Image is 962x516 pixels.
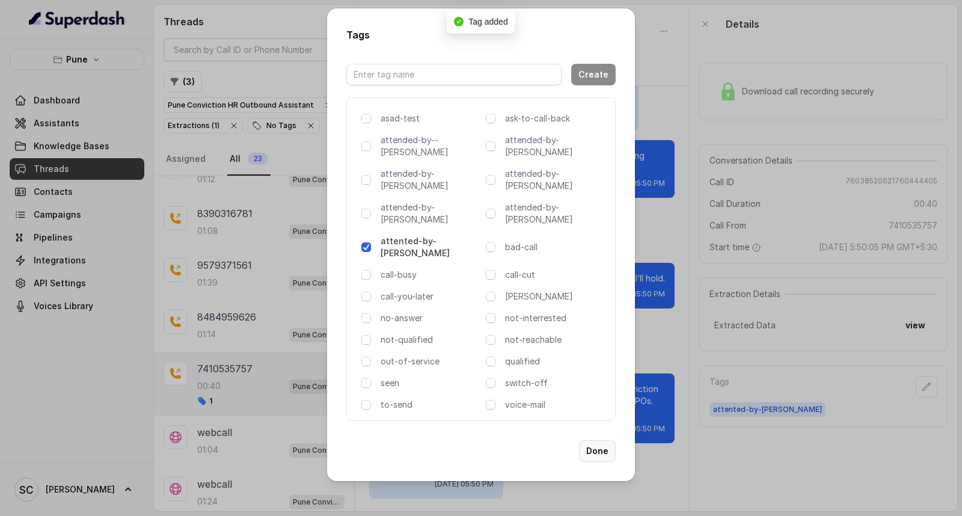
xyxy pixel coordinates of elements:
p: not-qualified [381,334,481,346]
p: switch-off [505,377,605,389]
p: attended-by-[PERSON_NAME] [381,168,481,192]
button: Done [579,440,616,462]
button: Create [571,64,616,85]
p: not-reachable [505,334,605,346]
p: out-of-service [381,355,481,367]
p: call-cut [505,269,605,281]
p: asad-test [381,112,476,124]
p: to-send [381,399,481,411]
h2: Tags [346,28,616,42]
p: bad-call [505,241,605,253]
p: attended-by-[PERSON_NAME] [505,201,605,226]
p: attented-by-[PERSON_NAME] [381,235,481,259]
p: attended-by-[PERSON_NAME] [381,201,481,226]
p: ask-to-call-back [505,112,605,124]
p: seen [381,377,481,389]
p: [PERSON_NAME] [505,290,605,303]
p: attended-by-[PERSON_NAME] [505,134,605,158]
input: Enter tag name [346,64,562,85]
p: call-you-later [381,290,481,303]
p: qualified [505,355,605,367]
p: attended-by--[PERSON_NAME] [381,134,481,158]
p: not-interrested [505,312,605,324]
p: no-answer [381,312,481,324]
span: check-circle [454,17,464,26]
span: Tag added [468,17,507,26]
p: attended-by-[PERSON_NAME] [505,168,605,192]
p: voice-mail [505,399,605,411]
p: call-busy [381,269,481,281]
